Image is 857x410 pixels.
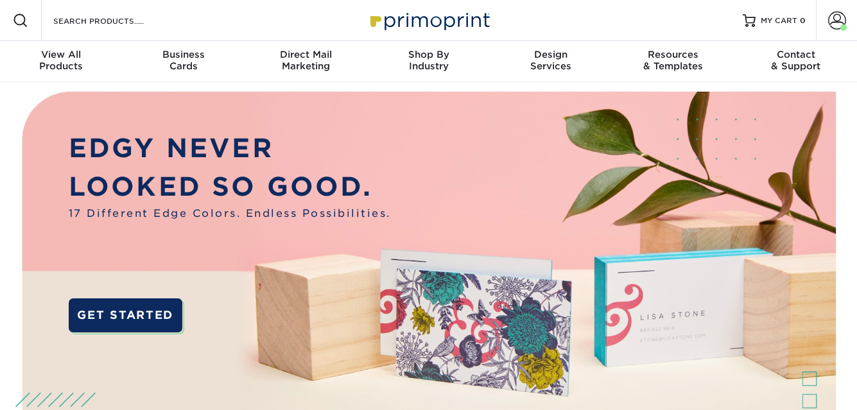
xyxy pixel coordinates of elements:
[365,6,493,34] img: Primoprint
[69,167,391,206] p: LOOKED SO GOOD.
[69,298,182,332] a: GET STARTED
[245,41,367,82] a: Direct MailMarketing
[800,16,806,25] span: 0
[69,206,391,221] span: 17 Different Edge Colors. Endless Possibilities.
[612,49,735,60] span: Resources
[490,49,612,60] span: Design
[734,41,857,82] a: Contact& Support
[123,49,245,72] div: Cards
[612,41,735,82] a: Resources& Templates
[490,41,612,82] a: DesignServices
[52,13,177,28] input: SEARCH PRODUCTS.....
[734,49,857,60] span: Contact
[123,49,245,60] span: Business
[761,15,797,26] span: MY CART
[245,49,367,60] span: Direct Mail
[612,49,735,72] div: & Templates
[490,49,612,72] div: Services
[245,49,367,72] div: Marketing
[734,49,857,72] div: & Support
[367,49,490,60] span: Shop By
[367,49,490,72] div: Industry
[367,41,490,82] a: Shop ByIndustry
[123,41,245,82] a: BusinessCards
[69,129,391,167] p: EDGY NEVER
